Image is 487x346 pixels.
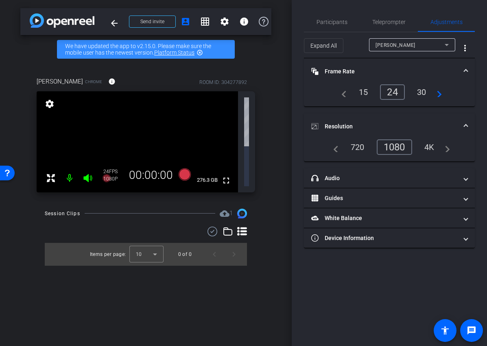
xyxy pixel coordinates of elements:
[197,49,203,56] mat-icon: highlight_off
[220,209,229,218] mat-icon: cloud_upload
[224,245,244,264] button: Next page
[411,85,432,99] div: 30
[353,85,374,99] div: 15
[376,42,415,48] span: [PERSON_NAME]
[460,43,470,53] mat-icon: more_vert
[30,13,94,28] img: app-logo
[304,228,475,248] mat-expansion-panel-header: Device Information
[140,18,164,25] span: Send invite
[304,58,475,84] mat-expansion-panel-header: Frame Rate
[108,78,116,85] mat-icon: info
[200,17,210,26] mat-icon: grid_on
[181,17,190,26] mat-icon: account_box
[377,139,412,155] div: 1080
[304,84,475,106] div: Frame Rate
[124,168,178,182] div: 00:00:00
[45,209,80,218] div: Session Clips
[90,250,126,258] div: Items per page:
[109,169,118,174] span: FPS
[311,234,458,242] mat-panel-title: Device Information
[380,84,405,100] div: 24
[311,122,458,131] mat-panel-title: Resolution
[44,99,55,109] mat-icon: settings
[317,19,347,25] span: Participants
[154,49,194,56] a: Platform Status
[194,175,221,185] span: 276.3 GB
[345,140,371,154] div: 720
[57,40,235,59] div: We have updated the app to v2.15.0. Please make sure the mobile user has the newest version.
[229,209,233,217] span: 1
[337,87,347,97] mat-icon: navigate_before
[310,38,337,53] span: Expand All
[329,142,338,152] mat-icon: navigate_before
[304,168,475,188] mat-expansion-panel-header: Audio
[372,19,406,25] span: Teleprompter
[311,194,458,203] mat-panel-title: Guides
[304,38,343,53] button: Expand All
[199,79,247,86] div: ROOM ID: 304277892
[37,77,83,86] span: [PERSON_NAME]
[432,87,442,97] mat-icon: navigate_next
[85,79,102,85] span: Chrome
[440,326,450,335] mat-icon: accessibility
[311,67,458,76] mat-panel-title: Frame Rate
[221,176,231,185] mat-icon: fullscreen
[304,113,475,139] mat-expansion-panel-header: Resolution
[455,38,475,58] button: More Options for Adjustments Panel
[440,142,450,152] mat-icon: navigate_next
[129,15,176,28] button: Send invite
[418,140,441,154] div: 4K
[220,209,233,218] span: Destinations for your clips
[311,174,458,183] mat-panel-title: Audio
[109,18,119,28] mat-icon: arrow_back
[430,19,463,25] span: Adjustments
[304,208,475,228] mat-expansion-panel-header: White Balance
[239,17,249,26] mat-icon: info
[103,176,124,182] div: 1080P
[103,168,124,175] div: 24
[220,17,229,26] mat-icon: settings
[237,209,247,218] img: Session clips
[311,214,458,223] mat-panel-title: White Balance
[178,250,192,258] div: 0 of 0
[205,245,224,264] button: Previous page
[467,326,476,335] mat-icon: message
[304,188,475,208] mat-expansion-panel-header: Guides
[304,139,475,161] div: Resolution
